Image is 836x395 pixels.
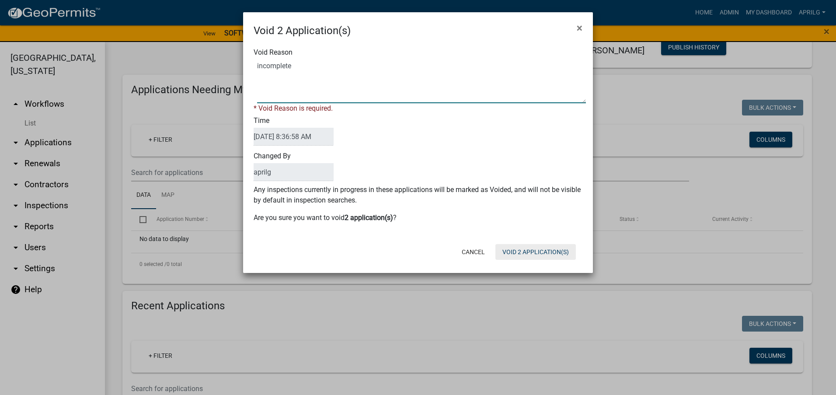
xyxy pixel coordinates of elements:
[254,103,582,114] div: * Void Reason is required.
[577,22,582,34] span: ×
[254,23,351,38] h4: Void 2 Application(s)
[254,185,582,206] p: Any inspections currently in progress in these applications will be marked as Voided, and will no...
[254,117,334,146] label: Time
[495,244,576,260] button: Void 2 Application(s)
[257,59,586,103] textarea: Void Reason
[254,153,334,181] label: Changed By
[570,16,589,40] button: Close
[254,163,334,181] input: BulkActionUser
[254,49,293,56] label: Void Reason
[254,128,334,146] input: DateTime
[254,213,582,223] p: Are you sure you want to void ?
[455,244,492,260] button: Cancel
[345,213,393,222] b: 2 application(s)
